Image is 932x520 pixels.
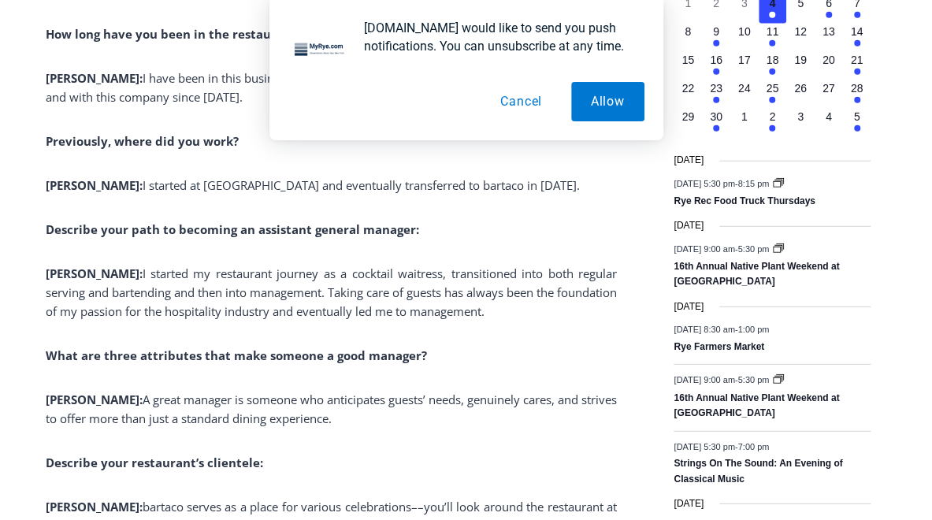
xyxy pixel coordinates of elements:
[351,19,644,55] div: [DOMAIN_NAME] would like to send you push notifications. You can unsubscribe at any time.
[737,325,769,335] span: 1:00 pm
[674,376,734,385] span: [DATE] 9:00 am
[737,376,769,385] span: 5:30 pm
[674,442,769,451] time: -
[46,177,580,193] span: I started at [GEOGRAPHIC_DATA] and eventually transferred to bartaco in [DATE].
[674,376,771,385] time: -
[674,244,734,254] span: [DATE] 9:00 am
[674,195,815,208] a: Rye Rec Food Truck Thursdays
[674,442,734,451] span: [DATE] 5:30 pm
[674,496,704,511] time: [DATE]
[46,133,239,149] b: Previously, where did you work?
[737,179,769,188] span: 8:15 pm
[46,499,143,514] strong: [PERSON_NAME]:
[162,98,224,188] div: "...watching a master [PERSON_NAME] chef prepare an omakase meal is fascinating dinner theater an...
[674,458,842,485] a: Strings On The Sound: An Evening of Classical Music
[398,1,744,153] div: "At the 10am stand-up meeting, each intern gets a chance to take [PERSON_NAME] and the other inte...
[46,455,263,470] b: Describe your restaurant’s clientele:
[46,221,419,237] b: Describe your path to becoming an assistant general manager:
[5,162,154,222] span: Open Tues. - Sun. [PHONE_NUMBER]
[674,299,704,314] time: [DATE]
[571,82,644,121] button: Allow
[674,261,839,288] a: 16th Annual Native Plant Weekend at [GEOGRAPHIC_DATA]
[674,218,704,233] time: [DATE]
[481,82,562,121] button: Cancel
[46,392,143,407] strong: [PERSON_NAME]:
[674,179,734,188] span: [DATE] 5:30 pm
[674,325,734,335] span: [DATE] 8:30 am
[46,347,427,363] b: What are three attributes that make someone a good manager?
[379,153,763,196] a: Intern @ [DOMAIN_NAME]
[412,157,730,192] span: Intern @ [DOMAIN_NAME]
[674,153,704,168] time: [DATE]
[674,179,771,188] time: -
[46,266,143,281] strong: [PERSON_NAME]:
[46,266,617,319] span: I started my restaurant journey as a cocktail waitress, transitioned into both regular serving an...
[288,19,351,82] img: notification icon
[46,392,617,426] span: A great manager is someone who anticipates guests’ needs, genuinely cares, and strives to offer m...
[1,158,158,196] a: Open Tues. - Sun. [PHONE_NUMBER]
[674,244,771,254] time: -
[674,341,764,354] a: Rye Farmers Market
[737,244,769,254] span: 5:30 pm
[674,392,839,420] a: 16th Annual Native Plant Weekend at [GEOGRAPHIC_DATA]
[46,177,143,193] strong: [PERSON_NAME]:
[737,442,769,451] span: 7:00 pm
[674,325,769,335] time: -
